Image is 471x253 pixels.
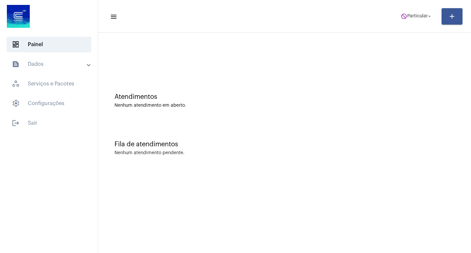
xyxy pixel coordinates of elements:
[7,115,91,131] span: Sair
[114,141,455,148] div: Fila de atendimentos
[12,41,20,48] span: sidenav icon
[12,99,20,107] span: sidenav icon
[12,60,87,68] mat-panel-title: Dados
[114,151,184,155] div: Nenhum atendimento pendente.
[427,13,432,19] mat-icon: arrow_drop_down
[110,13,116,21] mat-icon: sidenav icon
[4,56,98,72] mat-expansion-panel-header: sidenav iconDados
[7,96,91,111] span: Configurações
[12,119,20,127] mat-icon: sidenav icon
[114,93,455,100] div: Atendimentos
[397,10,436,23] button: Particular
[12,60,20,68] mat-icon: sidenav icon
[5,3,31,29] img: d4669ae0-8c07-2337-4f67-34b0df7f5ae4.jpeg
[448,12,456,20] mat-icon: add
[401,13,407,20] mat-icon: do_not_disturb
[7,37,91,52] span: Painel
[12,80,20,88] span: sidenav icon
[407,14,428,19] span: Particular
[7,76,91,92] span: Serviços e Pacotes
[114,103,455,108] div: Nenhum atendimento em aberto.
